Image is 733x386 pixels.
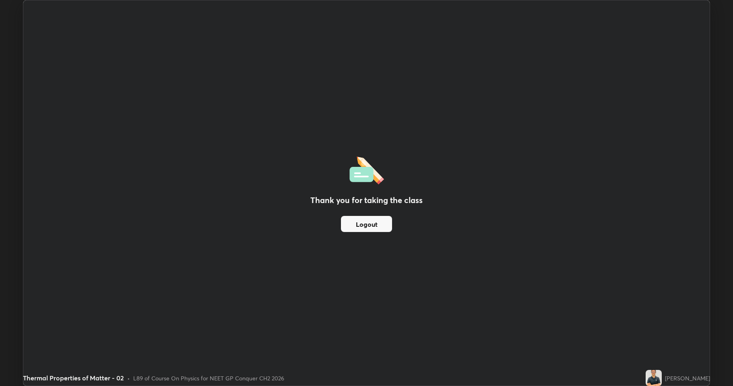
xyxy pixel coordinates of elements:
div: • [127,374,130,382]
div: Thermal Properties of Matter - 02 [23,373,124,383]
div: L89 of Course On Physics for NEET GP Conquer CH2 2026 [133,374,284,382]
button: Logout [341,216,392,232]
img: offlineFeedback.1438e8b3.svg [349,154,384,185]
div: [PERSON_NAME] [665,374,710,382]
h2: Thank you for taking the class [310,194,423,206]
img: 37e60c5521b4440f9277884af4c92300.jpg [646,370,662,386]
